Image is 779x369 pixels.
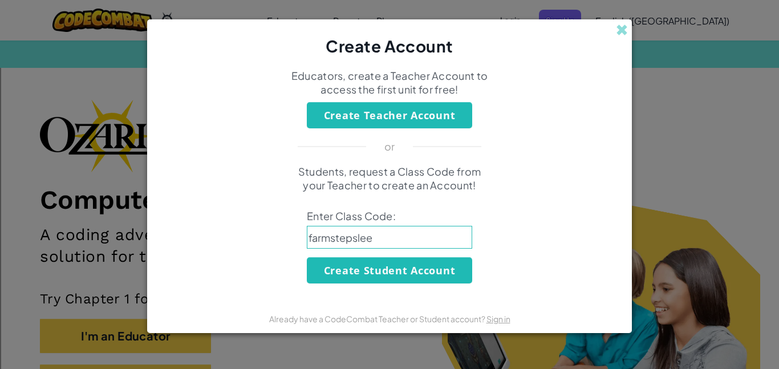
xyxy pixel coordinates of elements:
[307,102,472,128] button: Create Teacher Account
[5,25,774,35] div: Move To ...
[269,314,486,324] span: Already have a CodeCombat Teacher or Student account?
[307,209,472,223] span: Enter Class Code:
[307,257,472,283] button: Create Student Account
[5,35,774,46] div: Delete
[5,66,774,76] div: Rename
[290,165,489,192] p: Students, request a Class Code from your Teacher to create an Account!
[5,56,774,66] div: Sign out
[5,15,774,25] div: Sort New > Old
[326,36,453,56] span: Create Account
[5,76,774,87] div: Move To ...
[290,69,489,96] p: Educators, create a Teacher Account to access the first unit for free!
[5,46,774,56] div: Options
[5,5,774,15] div: Sort A > Z
[486,314,510,324] a: Sign in
[384,140,395,153] p: or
